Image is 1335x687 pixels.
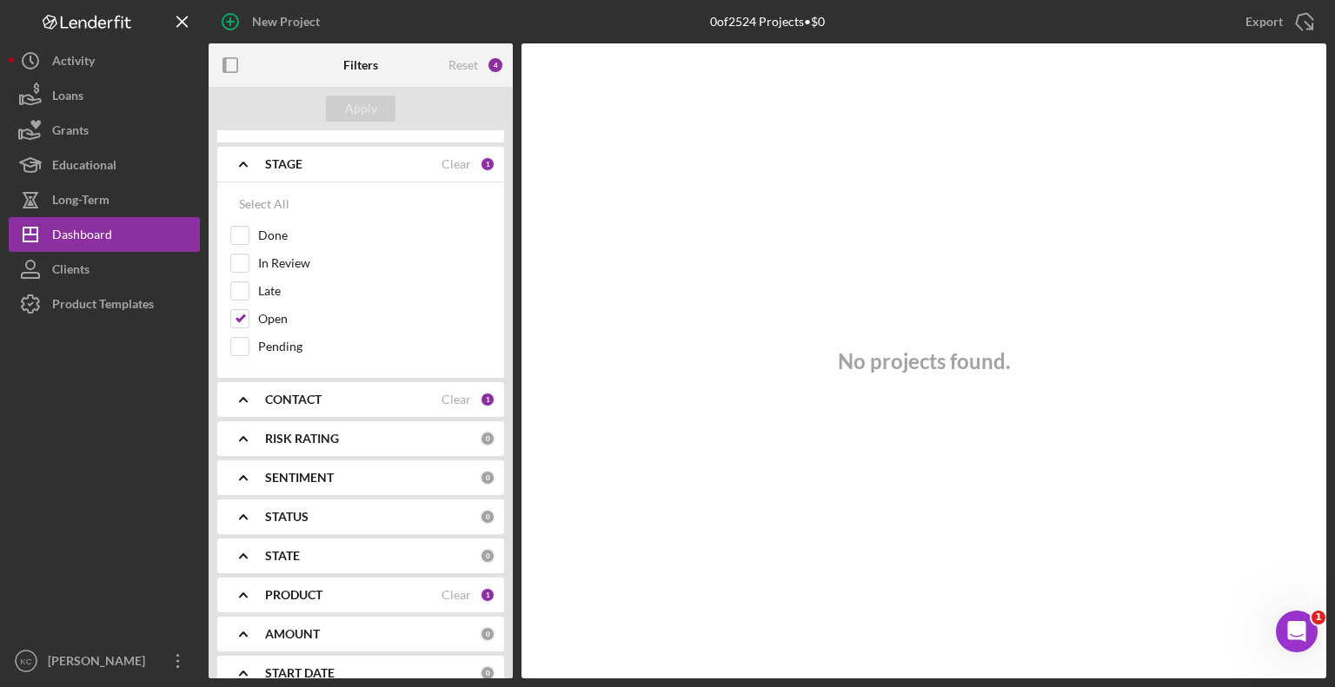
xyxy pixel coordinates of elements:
[230,187,298,221] button: Select All
[9,43,200,78] button: Activity
[480,156,495,172] div: 1
[52,113,89,152] div: Grants
[480,548,495,564] div: 0
[480,392,495,407] div: 1
[258,310,491,327] label: Open
[9,644,200,678] button: KC[PERSON_NAME]
[258,282,491,300] label: Late
[265,432,339,446] b: RISK RATING
[1228,4,1326,39] button: Export
[52,78,83,117] div: Loans
[265,627,320,641] b: AMOUNT
[326,96,395,122] button: Apply
[52,182,110,221] div: Long-Term
[265,157,302,171] b: STAGE
[258,254,491,272] label: In Review
[9,78,200,113] button: Loans
[265,510,309,524] b: STATUS
[265,588,322,602] b: PRODUCT
[480,470,495,486] div: 0
[265,549,300,563] b: STATE
[265,666,335,680] b: START DATE
[52,43,95,83] div: Activity
[258,227,491,244] label: Done
[258,338,491,355] label: Pending
[480,626,495,642] div: 0
[252,4,320,39] div: New Project
[1276,611,1318,652] iframe: Intercom live chat
[345,96,377,122] div: Apply
[343,58,378,72] b: Filters
[52,217,112,256] div: Dashboard
[442,393,471,406] div: Clear
[209,4,337,39] button: New Project
[9,287,200,321] button: Product Templates
[20,657,31,666] text: KC
[487,56,504,74] div: 4
[442,157,471,171] div: Clear
[442,588,471,602] div: Clear
[52,287,154,326] div: Product Templates
[9,252,200,287] button: Clients
[480,431,495,446] div: 0
[52,252,90,291] div: Clients
[239,187,289,221] div: Select All
[265,393,322,406] b: CONTACT
[448,58,478,72] div: Reset
[480,665,495,681] div: 0
[43,644,156,683] div: [PERSON_NAME]
[9,182,200,217] button: Long-Term
[9,217,200,252] button: Dashboard
[1312,611,1325,624] span: 1
[9,113,200,148] button: Grants
[838,349,1010,373] h3: No projects found.
[480,509,495,525] div: 0
[480,587,495,603] div: 1
[265,471,334,485] b: SENTIMENT
[52,148,116,187] div: Educational
[710,15,825,29] div: 0 of 2524 Projects • $0
[9,148,200,182] button: Educational
[1245,4,1283,39] div: Export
